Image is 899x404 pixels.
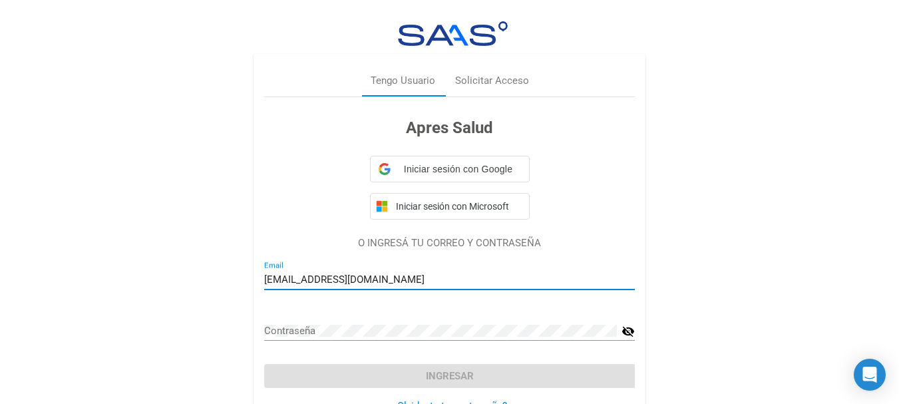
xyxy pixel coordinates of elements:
button: Ingresar [264,364,635,388]
div: Tengo Usuario [371,73,435,89]
h3: Apres Salud [264,116,635,140]
span: Ingresar [426,370,474,382]
button: Iniciar sesión con Microsoft [370,193,530,220]
div: Iniciar sesión con Google [370,156,530,182]
span: Iniciar sesión con Google [396,162,521,176]
div: Open Intercom Messenger [854,359,886,391]
mat-icon: visibility_off [622,323,635,339]
p: O INGRESÁ TU CORREO Y CONTRASEÑA [264,236,635,251]
span: Iniciar sesión con Microsoft [393,201,524,212]
div: Solicitar Acceso [455,73,529,89]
